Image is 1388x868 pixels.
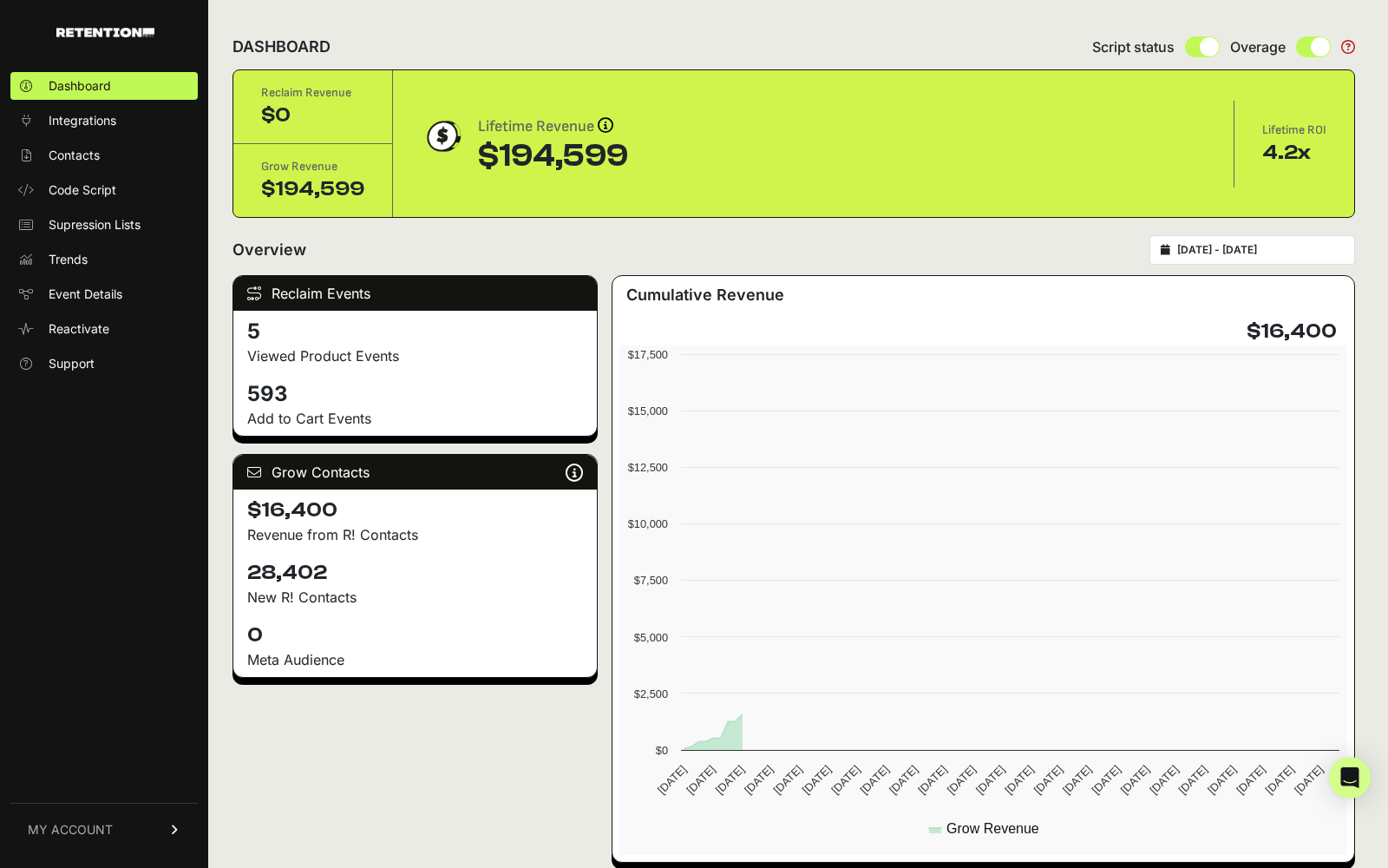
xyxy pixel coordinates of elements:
[247,587,583,608] p: New R! Contacts
[634,687,668,700] text: $2,500
[10,141,198,169] a: Contacts
[49,181,116,199] span: Code Script
[247,496,583,524] h4: $16,400
[261,102,364,129] div: $0
[10,176,198,204] a: Code Script
[49,251,88,268] span: Trends
[247,345,583,366] p: Viewed Product Events
[10,280,198,308] a: Event Details
[247,380,583,408] h4: 593
[944,763,978,797] text: [DATE]
[1117,763,1151,797] text: [DATE]
[49,286,122,303] span: Event Details
[478,115,628,139] div: Lifetime Revenue
[770,763,804,797] text: [DATE]
[247,621,583,649] h4: 0
[1002,763,1036,797] text: [DATE]
[478,139,628,174] div: $194,599
[10,211,198,239] a: Supression Lists
[627,348,667,361] text: $17,500
[712,763,746,797] text: [DATE]
[247,524,583,545] p: Revenue from R! Contacts
[49,320,109,338] span: Reactivate
[1031,763,1064,797] text: [DATE]
[233,276,597,311] div: Reclaim Events
[634,631,668,644] text: $5,000
[634,574,668,587] text: $7,500
[10,315,198,343] a: Reactivate
[49,147,100,164] span: Contacts
[915,763,949,797] text: [DATE]
[828,763,862,797] text: [DATE]
[1205,763,1239,797] text: [DATE]
[627,517,667,530] text: $10,000
[10,246,198,273] a: Trends
[49,112,116,129] span: Integrations
[655,763,689,797] text: [DATE]
[626,283,784,307] h3: Cumulative Revenue
[10,107,198,135] a: Integrations
[233,455,597,490] div: Grow Contacts
[49,216,141,233] span: Supression Lists
[1262,122,1326,139] div: Lifetime ROI
[1234,763,1267,797] text: [DATE]
[247,649,583,670] div: Meta Audience
[28,821,113,838] span: MY ACCOUNT
[261,84,364,102] div: Reclaim Revenue
[1175,763,1209,797] text: [DATE]
[232,238,306,262] h2: Overview
[684,763,717,797] text: [DATE]
[1230,36,1286,57] span: Overage
[10,803,198,856] a: MY ACCOUNT
[742,763,776,797] text: [DATE]
[1089,763,1123,797] text: [DATE]
[627,461,667,474] text: $12,500
[261,175,364,203] div: $194,599
[247,318,583,345] h4: 5
[799,763,833,797] text: [DATE]
[655,744,667,757] text: $0
[247,559,583,587] h4: 28,402
[887,763,920,797] text: [DATE]
[627,404,667,418] text: $15,000
[857,763,891,797] text: [DATE]
[261,158,364,175] div: Grow Revenue
[49,77,111,95] span: Dashboard
[10,350,198,378] a: Support
[1247,318,1337,345] h4: $16,400
[1262,763,1296,797] text: [DATE]
[1292,763,1326,797] text: [DATE]
[973,763,1007,797] text: [DATE]
[56,28,154,37] img: Retention.com
[49,355,95,372] span: Support
[232,35,331,59] h2: DASHBOARD
[421,115,464,158] img: dollar-coin-05c43ed7efb7bc0c12610022525b4bbbb207c7efeef5aecc26f025e68dcafac9.png
[1060,763,1094,797] text: [DATE]
[1329,757,1371,799] div: Open Intercom Messenger
[247,408,583,429] p: Add to Cart Events
[10,72,198,100] a: Dashboard
[1262,139,1326,167] div: 4.2x
[1147,763,1181,797] text: [DATE]
[1092,36,1175,57] span: Script status
[946,821,1039,836] text: Grow Revenue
